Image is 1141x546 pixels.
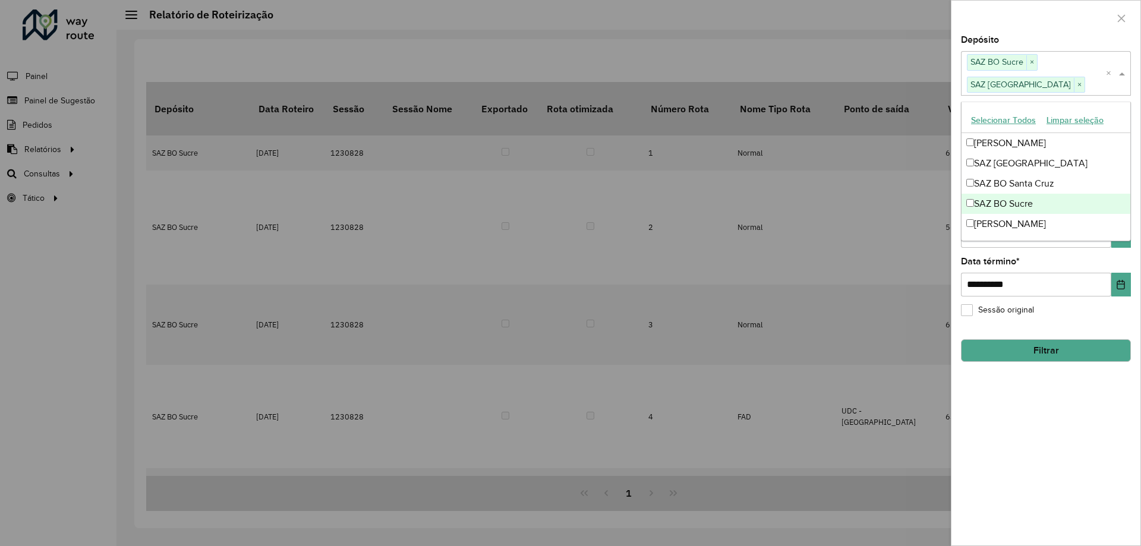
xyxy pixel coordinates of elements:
button: Filtrar [961,339,1131,362]
div: SAZ [GEOGRAPHIC_DATA] [962,153,1130,173]
button: Limpar seleção [1041,111,1109,130]
span: × [1074,78,1085,92]
label: Sessão original [961,304,1034,316]
button: Selecionar Todos [966,111,1041,130]
label: Depósito [961,33,999,47]
ng-dropdown-panel: Options list [961,102,1131,241]
div: [PERSON_NAME] [962,214,1130,234]
span: Clear all [1106,67,1116,81]
div: SAZ BO Santa Cruz [962,173,1130,194]
label: Data término [961,254,1020,269]
div: [PERSON_NAME] [962,133,1130,153]
span: SAZ [GEOGRAPHIC_DATA] [967,77,1074,91]
button: Choose Date [1111,273,1131,296]
span: × [1026,55,1037,70]
span: SAZ BO Sucre [967,55,1026,69]
div: SAZ BO Sucre [962,194,1130,214]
